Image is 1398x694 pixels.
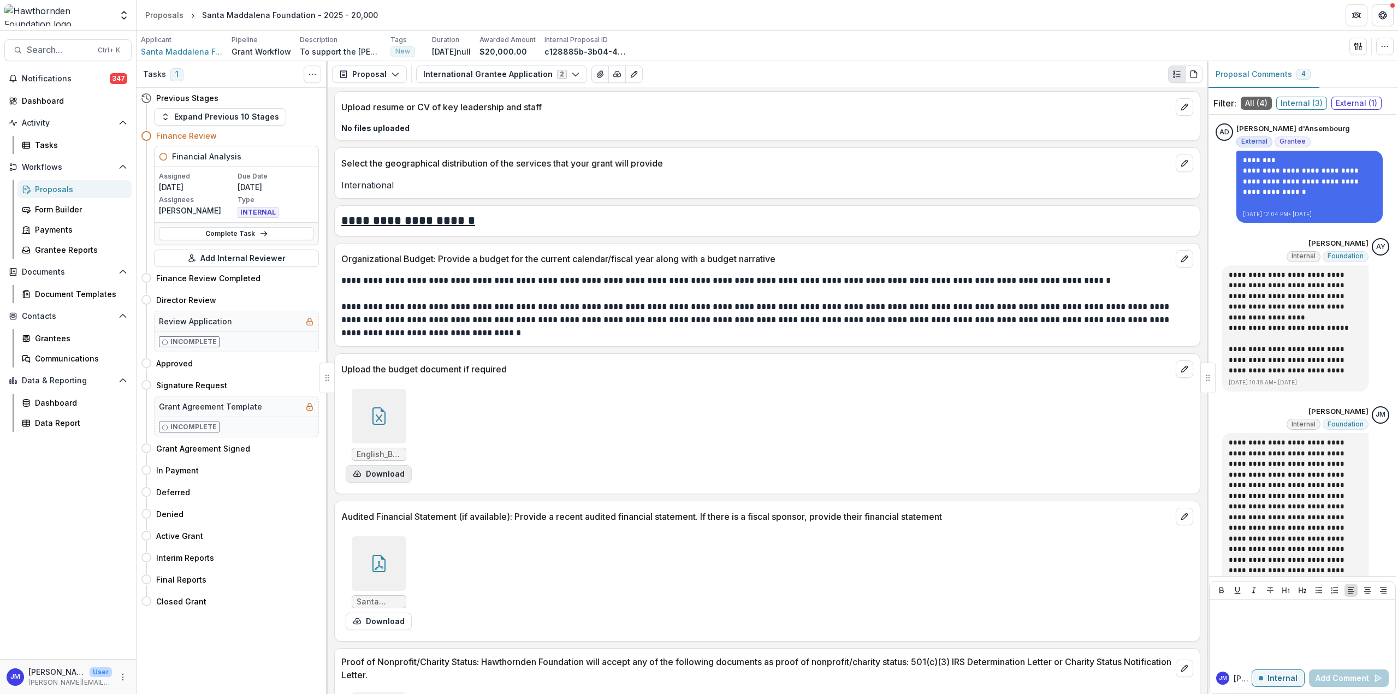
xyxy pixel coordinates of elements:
a: Proposals [17,180,132,198]
button: Italicize [1247,584,1260,597]
button: Heading 2 [1296,584,1309,597]
button: Expand Previous 10 Stages [154,108,286,126]
button: Strike [1264,584,1277,597]
h5: Review Application [159,316,232,327]
span: Santa Maddalena 2023 990.pdf [357,597,401,607]
button: Open Contacts [4,307,132,325]
span: INTERNAL [238,207,279,218]
a: Payments [17,221,132,239]
button: Open Workflows [4,158,132,176]
h4: Final Reports [156,574,206,585]
p: [DATE] [238,181,314,193]
button: edit [1176,360,1193,378]
div: Santa Maddalena 2023 990.pdfdownload-form-response [346,536,412,630]
p: Awarded Amount [479,35,536,45]
h4: Deferred [156,487,190,498]
button: edit [1176,250,1193,268]
p: Description [300,35,337,45]
button: edit [1176,660,1193,677]
span: Search... [27,45,91,55]
span: 4 [1301,70,1306,78]
p: Duration [432,35,459,45]
button: Align Right [1377,584,1390,597]
span: Activity [22,118,114,128]
button: Align Left [1344,584,1358,597]
button: Align Center [1361,584,1374,597]
button: Search... [4,39,132,61]
a: Data Report [17,414,132,432]
a: Document Templates [17,285,132,303]
p: Incomplete [170,337,217,347]
span: All ( 4 ) [1241,97,1272,110]
span: Foundation [1328,252,1364,260]
p: Select the geographical distribution of the services that your grant will provide [341,157,1171,170]
h4: Director Review [156,294,216,306]
p: c128885b-3b04-45ad-92a5-423d11f6aff5 [544,46,626,57]
button: download-form-response [346,613,412,630]
h4: Closed Grant [156,596,206,607]
span: Documents [22,268,114,277]
p: Incomplete [170,422,217,432]
span: New [395,48,410,55]
h4: Approved [156,358,193,369]
p: Pipeline [232,35,258,45]
button: Toggle View Cancelled Tasks [304,66,321,83]
span: Data & Reporting [22,376,114,385]
button: Partners [1346,4,1367,26]
p: Assigned [159,171,235,181]
div: Ctrl + K [96,44,122,56]
p: $20,000.00 [479,46,527,57]
button: Open Documents [4,263,132,281]
p: [PERSON_NAME] [1234,673,1252,684]
button: Open Data & Reporting [4,372,132,389]
div: Tasks [35,139,123,151]
button: Underline [1231,584,1244,597]
div: Judy Makanda [1376,411,1385,418]
p: [DATE] 12:04 PM • [DATE] [1243,210,1376,218]
a: Dashboard [4,92,132,110]
div: Payments [35,224,123,235]
button: Internal [1252,669,1305,687]
h4: Previous Stages [156,92,218,104]
p: Upload resume or CV of key leadership and staff [341,100,1171,114]
span: Workflows [22,163,114,172]
button: Ordered List [1328,584,1341,597]
p: [PERSON_NAME][EMAIL_ADDRESS][DOMAIN_NAME] [28,678,112,687]
button: Proposal Comments [1207,61,1319,88]
p: [PERSON_NAME] [1308,238,1369,249]
a: Complete Task [159,227,314,240]
p: [PERSON_NAME] [1308,406,1369,417]
button: Edit as form [625,66,643,83]
button: edit [1176,508,1193,525]
button: Bold [1215,584,1228,597]
p: Organizational Budget: Provide a budget for the current calendar/fiscal year along with a budget ... [341,252,1171,265]
div: Communications [35,353,123,364]
button: More [116,671,129,684]
button: Plaintext view [1168,66,1186,83]
p: Internal Proposal ID [544,35,608,45]
div: Data Report [35,417,123,429]
div: Judy Makanda [10,673,20,680]
button: PDF view [1185,66,1202,83]
p: [DATE]null [432,46,471,57]
h4: Interim Reports [156,552,214,563]
p: [PERSON_NAME] d'Ansembourg [1236,123,1350,134]
button: Add Comment [1309,669,1389,687]
div: Andreas Yuíza [1376,244,1385,251]
div: Judy Makanda [1219,675,1227,681]
span: Grantee [1279,138,1306,145]
p: User [90,667,112,677]
div: Dashboard [35,397,123,408]
button: Heading 1 [1279,584,1293,597]
a: Tasks [17,136,132,154]
p: [DATE] 10:18 AM • [DATE] [1229,378,1362,387]
p: To support the [PERSON_NAME] award and festival. [300,46,382,57]
div: Form Builder [35,204,123,215]
img: Hawthornden Foundation logo [4,4,112,26]
button: Bullet List [1312,584,1325,597]
h3: Tasks [143,70,166,79]
span: External [1241,138,1267,145]
h4: Finance Review Completed [156,272,260,284]
span: Santa Maddalena Foundation [141,46,223,57]
h5: Financial Analysis [172,151,241,162]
